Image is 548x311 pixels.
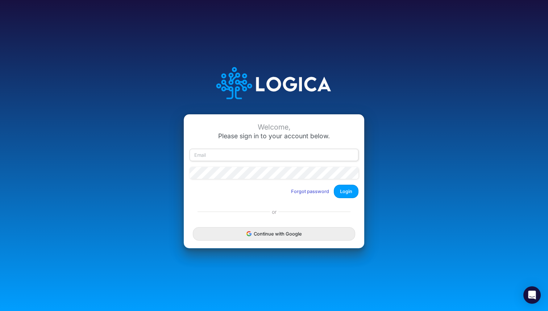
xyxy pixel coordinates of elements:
[218,132,330,140] span: Please sign in to your account below.
[193,227,355,241] button: Continue with Google
[190,149,358,161] input: Email
[286,185,334,197] button: Forgot password
[190,123,358,131] div: Welcome,
[523,286,541,304] div: Open Intercom Messenger
[334,185,358,198] button: Login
